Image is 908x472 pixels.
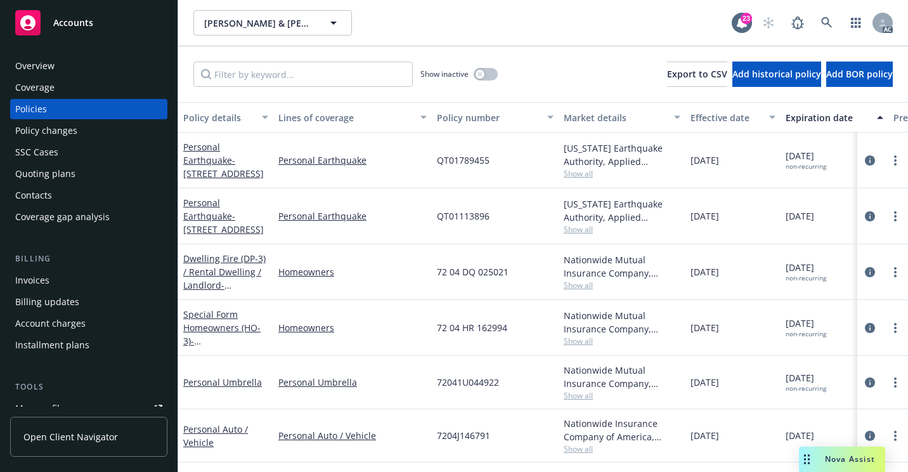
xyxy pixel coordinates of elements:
a: circleInformation [862,375,878,390]
button: Add historical policy [732,62,821,87]
div: Policy details [183,111,254,124]
a: Billing updates [10,292,167,312]
div: non-recurring [786,274,826,282]
a: Personal Auto / Vehicle [183,423,248,449]
a: more [888,209,903,224]
a: Policies [10,99,167,119]
div: Policy changes [15,121,77,141]
span: Open Client Navigator [23,430,118,443]
button: Add BOR policy [826,62,893,87]
div: 23 [741,13,752,24]
div: Coverage [15,77,55,98]
span: Show all [564,280,680,291]
span: Add BOR policy [826,68,893,80]
div: Nationwide Mutual Insurance Company, Nationwide Insurance Company [564,364,680,390]
div: Drag to move [799,447,815,472]
div: Policy number [437,111,540,124]
a: Quoting plans [10,164,167,184]
a: Account charges [10,313,167,334]
span: 7204J146791 [437,429,490,442]
a: Installment plans [10,335,167,355]
a: Report a Bug [785,10,810,36]
button: Lines of coverage [273,102,432,133]
div: Quoting plans [15,164,75,184]
a: Switch app [843,10,869,36]
div: Coverage gap analysis [15,207,110,227]
a: more [888,265,903,280]
button: Effective date [685,102,781,133]
span: [DATE] [786,317,826,338]
span: Show all [564,390,680,401]
span: - [STREET_ADDRESS] [183,279,264,305]
a: Invoices [10,270,167,291]
a: SSC Cases [10,142,167,162]
span: [DATE] [691,154,719,167]
button: Nova Assist [799,447,885,472]
a: Personal Earthquake [183,197,264,235]
div: Manage files [15,398,69,419]
div: SSC Cases [15,142,58,162]
div: Account charges [15,313,86,334]
div: Billing [10,252,167,265]
a: Coverage [10,77,167,98]
span: 72041U044922 [437,376,499,389]
a: circleInformation [862,209,878,224]
span: [DATE] [786,429,814,442]
div: Effective date [691,111,762,124]
button: [PERSON_NAME] & [PERSON_NAME] [193,10,352,36]
a: Search [814,10,840,36]
a: Personal Umbrella [278,376,427,389]
a: more [888,153,903,168]
a: more [888,320,903,336]
a: Homeowners [278,321,427,334]
span: QT01113896 [437,209,490,223]
a: circleInformation [862,320,878,336]
div: Tools [10,381,167,393]
span: Nova Assist [825,454,875,464]
div: non-recurring [786,384,826,393]
a: Manage files [10,398,167,419]
a: Personal Umbrella [183,376,262,388]
div: Policies [15,99,47,119]
button: Policy number [432,102,559,133]
button: Market details [559,102,685,133]
button: Export to CSV [667,62,727,87]
span: Show all [564,336,680,346]
span: [DATE] [786,371,826,393]
a: Personal Earthquake [278,209,427,223]
div: [US_STATE] Earthquake Authority, Applied Underwriters [564,197,680,224]
a: more [888,428,903,443]
a: Personal Earthquake [278,154,427,167]
div: Expiration date [786,111,869,124]
span: Show all [564,168,680,179]
button: Policy details [178,102,273,133]
span: 72 04 HR 162994 [437,321,507,334]
div: Invoices [15,270,49,291]
div: Contacts [15,185,52,206]
span: [DATE] [691,321,719,334]
a: Coverage gap analysis [10,207,167,227]
span: [DATE] [786,149,826,171]
a: more [888,375,903,390]
a: Personal Earthquake [183,141,264,180]
div: Nationwide Mutual Insurance Company, Nationwide Insurance Company [564,309,680,336]
div: Overview [15,56,55,76]
a: Policy changes [10,121,167,141]
a: Overview [10,56,167,76]
a: Dwelling Fire (DP-3) / Rental Dwelling / Landlord [183,252,266,305]
div: [US_STATE] Earthquake Authority, Applied Underwriters [564,141,680,168]
span: [PERSON_NAME] & [PERSON_NAME] [204,16,314,30]
span: Accounts [53,18,93,28]
a: Special Form Homeowners (HO-3) [183,308,264,374]
span: 72 04 DQ 025021 [437,265,509,279]
div: non-recurring [786,330,826,338]
a: Accounts [10,5,167,41]
span: QT01789455 [437,154,490,167]
a: circleInformation [862,153,878,168]
span: Show inactive [420,69,469,79]
span: [DATE] [691,429,719,442]
span: [DATE] [691,265,719,279]
div: Installment plans [15,335,89,355]
div: Nationwide Insurance Company of America, Nationwide Insurance Company [564,417,680,443]
span: [DATE] [786,209,814,223]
